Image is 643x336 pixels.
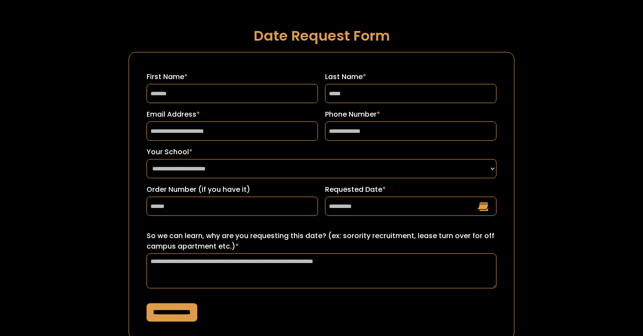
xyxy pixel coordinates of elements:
[147,147,496,157] label: Your School
[325,72,496,82] label: Last Name
[147,184,318,195] label: Order Number (if you have it)
[325,184,496,195] label: Requested Date
[325,109,496,120] label: Phone Number
[129,28,514,43] h1: Date Request Form
[147,72,318,82] label: First Name
[147,109,318,120] label: Email Address
[147,231,496,252] label: So we can learn, why are you requesting this date? (ex: sorority recruitment, lease turn over for...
